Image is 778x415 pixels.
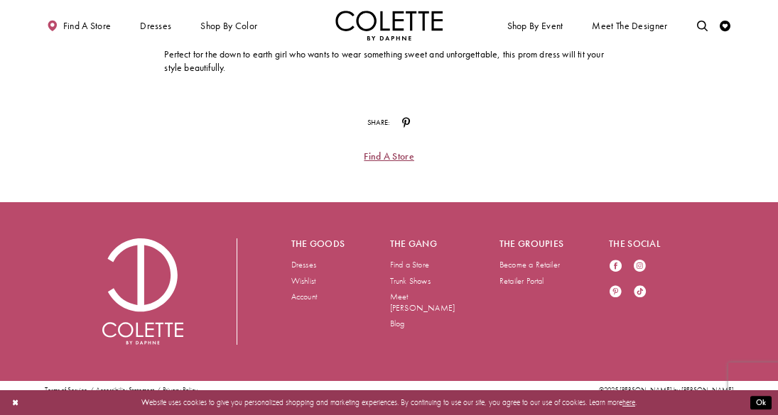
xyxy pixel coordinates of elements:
[102,238,183,345] a: Visit Colette by Daphne Homepage
[63,21,112,31] span: Find a store
[609,260,622,275] a: Visit our Facebook - Opens in new tab
[633,260,647,275] a: Visit our Instagram - Opens in new tab
[390,275,431,287] a: Trunk Shows
[96,387,154,394] a: Accessibility Statement
[609,238,676,249] h5: The social
[507,21,563,31] span: Shop By Event
[40,387,201,394] ul: Post footer menu
[45,11,114,40] a: Find a store
[6,393,24,412] button: Close Dialog
[590,11,671,40] a: Meet the designer
[77,395,701,409] p: Website uses cookies to give you personalized shopping and marketing experiences. By continuing t...
[592,21,667,31] span: Meet the designer
[291,291,317,302] a: Account
[102,238,183,345] img: Colette by Daphne
[499,259,560,270] a: Become a Retailer
[198,11,260,40] span: Shop by color
[499,238,566,249] h5: The groupies
[367,119,389,127] span: Share:
[390,318,405,329] a: Blog
[499,275,544,287] a: Retailer Portal
[390,238,457,249] h5: The gang
[622,397,635,407] a: here
[390,259,429,270] a: Find a Store
[718,11,734,40] a: Check Wishlist
[291,275,316,287] a: Wishlist
[364,151,414,162] a: Visit Find a Store Page
[137,11,174,40] span: Dresses
[335,11,443,40] a: Visit Home Page
[390,291,455,313] a: Meet [PERSON_NAME]
[504,11,566,40] span: Shop By Event
[45,387,87,394] a: Terms of Service
[609,285,622,300] a: Visit our Pinterest - Opens in new tab
[291,259,316,270] a: Dresses
[603,254,661,305] ul: Follow us
[140,21,171,31] span: Dresses
[633,285,647,300] a: Visit our TikTok - Opens in new tab
[750,396,772,409] button: Submit Dialog
[335,11,443,40] img: Colette by Daphne
[401,117,411,130] a: Share on Pinterest - Opens in new tab
[599,385,734,394] span: ©2025 [PERSON_NAME] by [PERSON_NAME]
[694,11,711,40] a: Toggle search
[200,21,257,31] span: Shop by color
[291,238,347,249] h5: The goods
[163,387,198,394] a: Privacy Policy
